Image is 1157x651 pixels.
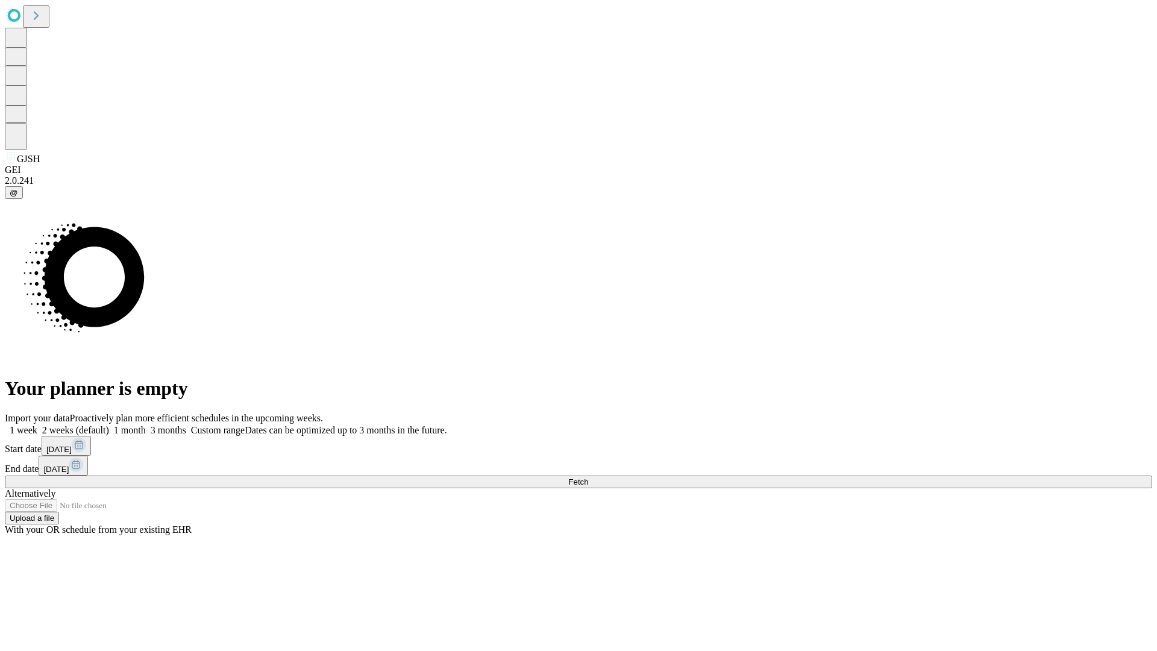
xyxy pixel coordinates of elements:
div: Start date [5,436,1152,456]
button: Fetch [5,476,1152,488]
div: 2.0.241 [5,175,1152,186]
span: [DATE] [46,445,72,454]
div: GEI [5,165,1152,175]
div: End date [5,456,1152,476]
button: [DATE] [39,456,88,476]
span: 1 week [10,425,37,435]
span: Fetch [568,477,588,486]
span: [DATE] [43,465,69,474]
span: Dates can be optimized up to 3 months in the future. [245,425,447,435]
span: Import your data [5,413,70,423]
span: 2 weeks (default) [42,425,109,435]
button: Upload a file [5,512,59,524]
span: GJSH [17,154,40,164]
span: Alternatively [5,488,55,498]
span: 3 months [151,425,186,435]
h1: Your planner is empty [5,377,1152,400]
span: Custom range [191,425,245,435]
span: 1 month [114,425,146,435]
span: With your OR schedule from your existing EHR [5,524,192,535]
span: @ [10,188,18,197]
button: [DATE] [42,436,91,456]
span: Proactively plan more efficient schedules in the upcoming weeks. [70,413,323,423]
button: @ [5,186,23,199]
